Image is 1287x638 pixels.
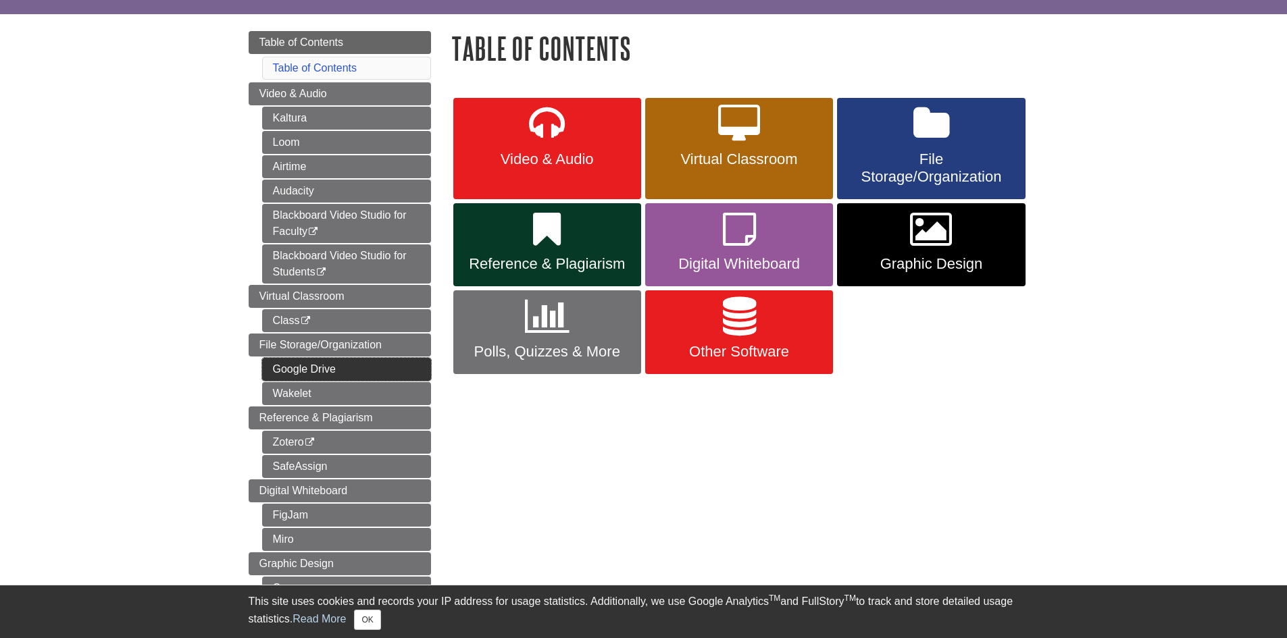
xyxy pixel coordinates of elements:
[307,228,319,236] i: This link opens in a new window
[249,593,1039,630] div: This site uses cookies and records your IP address for usage statistics. Additionally, we use Goo...
[262,155,431,178] a: Airtime
[769,593,780,603] sup: TM
[645,98,833,199] a: Virtual Classroom
[259,339,382,350] span: File Storage/Organization
[293,613,346,624] a: Read More
[262,504,431,527] a: FigJam
[837,203,1025,287] a: Graphic Design
[262,455,431,478] a: SafeAssign
[259,88,327,99] span: Video & Audio
[844,593,856,603] sup: TM
[249,285,431,308] a: Virtual Classroom
[259,485,348,496] span: Digital Whiteboard
[262,382,431,405] a: Wakelet
[316,268,327,277] i: This link opens in a new window
[262,107,431,130] a: Kaltura
[259,412,373,423] span: Reference & Plagiarism
[453,98,641,199] a: Video & Audio
[273,62,357,74] a: Table of Contents
[847,255,1015,273] span: Graphic Design
[655,151,823,168] span: Virtual Classroom
[249,552,431,575] a: Graphic Design
[453,203,641,287] a: Reference & Plagiarism
[262,358,431,381] a: Google Drive
[645,203,833,287] a: Digital Whiteboard
[249,31,431,54] a: Table of Contents
[463,255,631,273] span: Reference & Plagiarism
[655,343,823,361] span: Other Software
[262,528,431,551] a: Miro
[655,255,823,273] span: Digital Whiteboard
[837,98,1025,199] a: File Storage/Organization
[262,431,431,454] a: Zotero
[463,151,631,168] span: Video & Audio
[847,151,1015,186] span: File Storage/Organization
[249,82,431,105] a: Video & Audio
[262,577,431,600] a: Canva
[262,204,431,243] a: Blackboard Video Studio for Faculty
[451,31,1039,65] h1: Table of Contents
[262,180,431,203] a: Audacity
[354,610,380,630] button: Close
[259,290,345,302] span: Virtual Classroom
[262,244,431,284] a: Blackboard Video Studio for Students
[259,558,334,569] span: Graphic Design
[645,290,833,374] a: Other Software
[304,438,316,447] i: This link opens in a new window
[453,290,641,374] a: Polls, Quizzes & More
[249,406,431,429] a: Reference & Plagiarism
[259,36,344,48] span: Table of Contents
[249,334,431,356] a: File Storage/Organization
[249,479,431,502] a: Digital Whiteboard
[262,131,431,154] a: Loom
[300,317,311,325] i: This link opens in a new window
[463,343,631,361] span: Polls, Quizzes & More
[262,309,431,332] a: Class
